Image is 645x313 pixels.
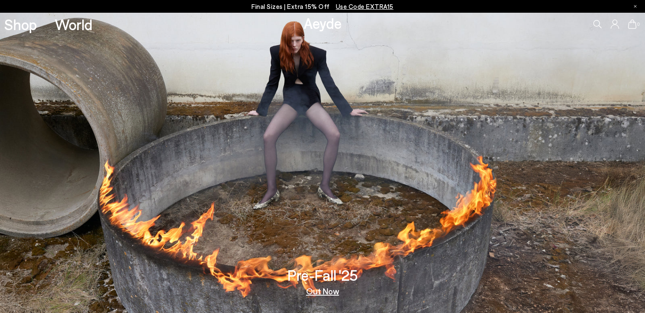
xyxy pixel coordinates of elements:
a: Out Now [306,287,339,295]
span: 0 [637,22,641,27]
a: Shop [4,17,37,32]
span: Navigate to /collections/ss25-final-sizes [336,3,394,10]
p: Final Sizes | Extra 15% Off [251,1,394,12]
a: 0 [628,20,637,29]
a: Aeyde [304,14,342,32]
a: World [55,17,92,32]
h3: Pre-Fall '25 [288,268,358,282]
